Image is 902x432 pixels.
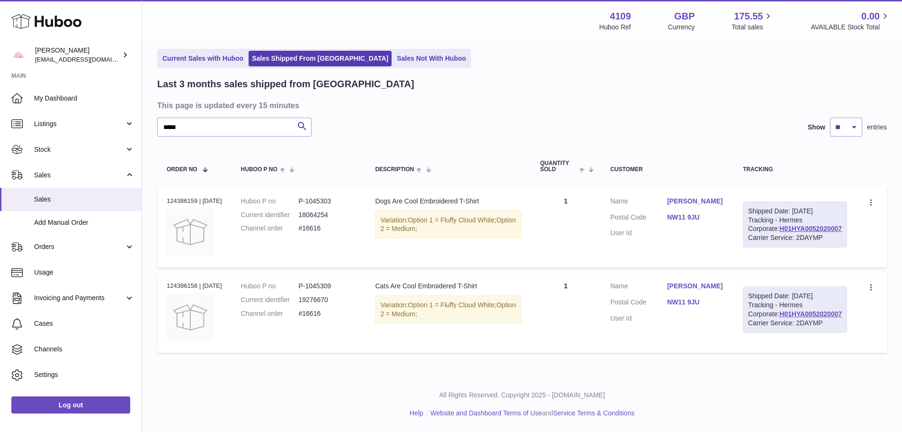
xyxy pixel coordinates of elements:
dt: Current identifier [241,295,299,304]
strong: 4109 [610,10,631,23]
label: Show [808,123,825,132]
a: H01HYA0052020007 [779,310,842,318]
strong: GBP [674,10,695,23]
p: All Rights Reserved. Copyright 2025 - [DOMAIN_NAME] [150,391,894,400]
span: Sales [34,171,125,180]
span: Invoicing and Payments [34,294,125,303]
span: Description [375,166,414,173]
td: 1 [531,272,601,352]
span: Option 1 = Fluffy Cloud White; [408,301,496,309]
h2: Last 3 months sales shipped from [GEOGRAPHIC_DATA] [157,78,414,91]
span: Orders [34,242,125,251]
img: internalAdmin-4109@internal.huboo.com [11,48,26,62]
a: Current Sales with Huboo [159,51,247,66]
dt: Current identifier [241,211,299,220]
dt: Postal Code [610,298,667,309]
a: Service Terms & Conditions [553,409,634,417]
span: Sales [34,195,134,204]
td: 1 [531,187,601,267]
div: 124386158 | [DATE] [167,282,222,290]
dd: 18064254 [298,211,356,220]
span: Option 2 = Medium; [380,301,516,318]
dt: User Id [610,314,667,323]
div: Tracking [743,166,847,173]
dd: P-1045303 [298,197,356,206]
div: Tracking - Hermes Corporate: [743,202,847,248]
dt: Postal Code [610,213,667,224]
h3: This page is updated every 15 minutes [157,100,884,110]
img: no-photo.jpg [167,294,214,341]
span: Cases [34,319,134,328]
span: Settings [34,370,134,379]
div: 124386159 | [DATE] [167,197,222,205]
div: Customer [610,166,724,173]
dd: P-1045309 [298,282,356,291]
a: Sales Shipped From [GEOGRAPHIC_DATA] [249,51,392,66]
dt: Channel order [241,224,299,233]
dt: Channel order [241,309,299,318]
a: Log out [11,396,130,414]
a: 0.00 AVAILABLE Stock Total [811,10,891,32]
span: Total sales [732,23,774,32]
span: AVAILABLE Stock Total [811,23,891,32]
a: NW11 9JU [667,213,724,222]
span: Usage [34,268,134,277]
div: Cats Are Cool Embroidered T-Shirt [375,282,521,291]
dd: 19276670 [298,295,356,304]
img: no-photo.jpg [167,208,214,256]
div: Dogs Are Cool Embroidered T-Shirt [375,197,521,206]
span: Order No [167,166,197,173]
div: Huboo Ref [599,23,631,32]
dt: User Id [610,229,667,238]
a: Sales Not With Huboo [393,51,469,66]
span: Stock [34,145,125,154]
div: Shipped Date: [DATE] [748,292,842,301]
div: Tracking - Hermes Corporate: [743,286,847,333]
span: Listings [34,119,125,129]
span: Add Manual Order [34,218,134,227]
span: My Dashboard [34,94,134,103]
div: Variation: [375,295,521,324]
span: 0.00 [861,10,880,23]
dd: #16616 [298,224,356,233]
a: NW11 9JU [667,298,724,307]
div: [PERSON_NAME] [35,46,120,64]
dd: #16616 [298,309,356,318]
div: Variation: [375,211,521,239]
li: and [427,409,634,418]
div: Shipped Date: [DATE] [748,207,842,216]
span: Option 1 = Fluffy Cloud White; [408,216,496,224]
span: Channels [34,345,134,354]
a: H01HYA0052020007 [779,225,842,232]
span: [EMAIL_ADDRESS][DOMAIN_NAME] [35,55,139,63]
span: Huboo P no [241,166,277,173]
dt: Name [610,197,667,208]
a: 175.55 Total sales [732,10,774,32]
a: [PERSON_NAME] [667,282,724,291]
a: Help [410,409,423,417]
span: entries [867,123,887,132]
span: 175.55 [734,10,763,23]
a: [PERSON_NAME] [667,197,724,206]
span: Quantity Sold [540,160,577,173]
div: Currency [668,23,695,32]
a: Website and Dashboard Terms of Use [430,409,542,417]
dt: Huboo P no [241,197,299,206]
dt: Name [610,282,667,293]
div: Carrier Service: 2DAYMP [748,233,842,242]
div: Carrier Service: 2DAYMP [748,319,842,328]
dt: Huboo P no [241,282,299,291]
